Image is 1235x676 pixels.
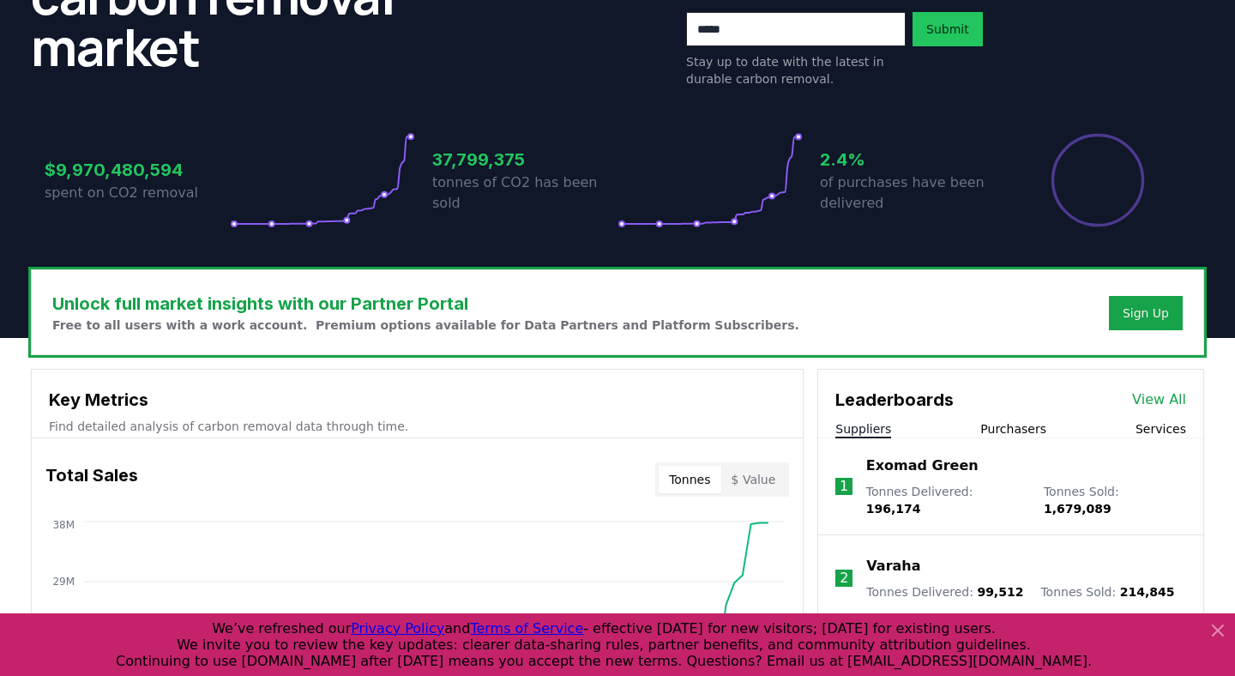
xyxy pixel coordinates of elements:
[659,466,720,493] button: Tonnes
[49,418,786,435] p: Find detailed analysis of carbon removal data through time.
[432,172,617,214] p: tonnes of CO2 has been sold
[52,519,75,531] tspan: 38M
[52,291,799,317] h3: Unlock full market insights with our Partner Portal
[980,420,1046,438] button: Purchasers
[52,317,799,334] p: Free to all users with a work account. Premium options available for Data Partners and Platform S...
[1109,296,1183,330] button: Sign Up
[1050,132,1146,228] div: Percentage of sales delivered
[686,53,906,88] p: Stay up to date with the latest in durable carbon removal.
[840,568,848,588] p: 2
[432,147,617,172] h3: 37,799,375
[820,147,1005,172] h3: 2.4%
[45,157,230,183] h3: $9,970,480,594
[1044,483,1186,517] p: Tonnes Sold :
[820,172,1005,214] p: of purchases have been delivered
[49,387,786,413] h3: Key Metrics
[1123,305,1169,322] a: Sign Up
[866,583,1023,601] p: Tonnes Delivered :
[721,466,786,493] button: $ Value
[913,12,983,46] button: Submit
[1040,583,1174,601] p: Tonnes Sold :
[1132,389,1186,410] a: View All
[52,576,75,588] tspan: 29M
[1120,585,1175,599] span: 214,845
[866,556,920,576] a: Varaha
[866,502,921,516] span: 196,174
[840,476,848,497] p: 1
[835,420,891,438] button: Suppliers
[45,462,138,497] h3: Total Sales
[1044,502,1111,516] span: 1,679,089
[1136,420,1186,438] button: Services
[45,183,230,203] p: spent on CO2 removal
[977,585,1023,599] span: 99,512
[835,387,954,413] h3: Leaderboards
[866,456,979,476] a: Exomad Green
[866,483,1027,517] p: Tonnes Delivered :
